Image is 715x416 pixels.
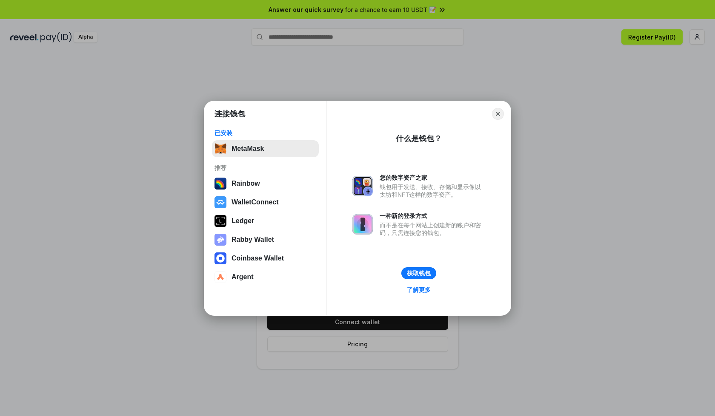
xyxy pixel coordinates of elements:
[396,133,442,144] div: 什么是钱包？
[232,273,254,281] div: Argent
[232,180,260,187] div: Rainbow
[380,221,485,237] div: 而不是在每个网站上创建新的账户和密码，只需连接您的钱包。
[214,252,226,264] img: svg+xml,%3Csvg%20width%3D%2228%22%20height%3D%2228%22%20viewBox%3D%220%200%2028%2028%22%20fill%3D...
[212,269,319,286] button: Argent
[214,215,226,227] img: svg+xml,%3Csvg%20xmlns%3D%22http%3A%2F%2Fwww.w3.org%2F2000%2Fsvg%22%20width%3D%2228%22%20height%3...
[380,212,485,220] div: 一种新的登录方式
[232,217,254,225] div: Ledger
[214,234,226,246] img: svg+xml,%3Csvg%20xmlns%3D%22http%3A%2F%2Fwww.w3.org%2F2000%2Fsvg%22%20fill%3D%22none%22%20viewBox...
[407,269,431,277] div: 获取钱包
[212,175,319,192] button: Rainbow
[214,271,226,283] img: svg+xml,%3Csvg%20width%3D%2228%22%20height%3D%2228%22%20viewBox%3D%220%200%2028%2028%22%20fill%3D...
[380,174,485,181] div: 您的数字资产之家
[352,214,373,235] img: svg+xml,%3Csvg%20xmlns%3D%22http%3A%2F%2Fwww.w3.org%2F2000%2Fsvg%22%20fill%3D%22none%22%20viewBox...
[214,196,226,208] img: svg+xml,%3Csvg%20width%3D%2228%22%20height%3D%2228%22%20viewBox%3D%220%200%2028%2028%22%20fill%3D...
[232,236,274,243] div: Rabby Wallet
[212,140,319,157] button: MetaMask
[352,176,373,196] img: svg+xml,%3Csvg%20xmlns%3D%22http%3A%2F%2Fwww.w3.org%2F2000%2Fsvg%22%20fill%3D%22none%22%20viewBox...
[214,164,316,172] div: 推荐
[380,183,485,198] div: 钱包用于发送、接收、存储和显示像以太坊和NFT这样的数字资产。
[232,145,264,153] div: MetaMask
[212,250,319,267] button: Coinbase Wallet
[232,198,279,206] div: WalletConnect
[212,231,319,248] button: Rabby Wallet
[402,284,436,295] a: 了解更多
[214,109,245,119] h1: 连接钱包
[212,212,319,229] button: Ledger
[401,267,436,279] button: 获取钱包
[232,255,284,262] div: Coinbase Wallet
[214,178,226,190] img: svg+xml,%3Csvg%20width%3D%22120%22%20height%3D%22120%22%20viewBox%3D%220%200%20120%20120%22%20fil...
[214,143,226,155] img: svg+xml,%3Csvg%20fill%3D%22none%22%20height%3D%2233%22%20viewBox%3D%220%200%2035%2033%22%20width%...
[214,129,316,137] div: 已安装
[407,286,431,294] div: 了解更多
[492,108,504,120] button: Close
[212,194,319,211] button: WalletConnect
